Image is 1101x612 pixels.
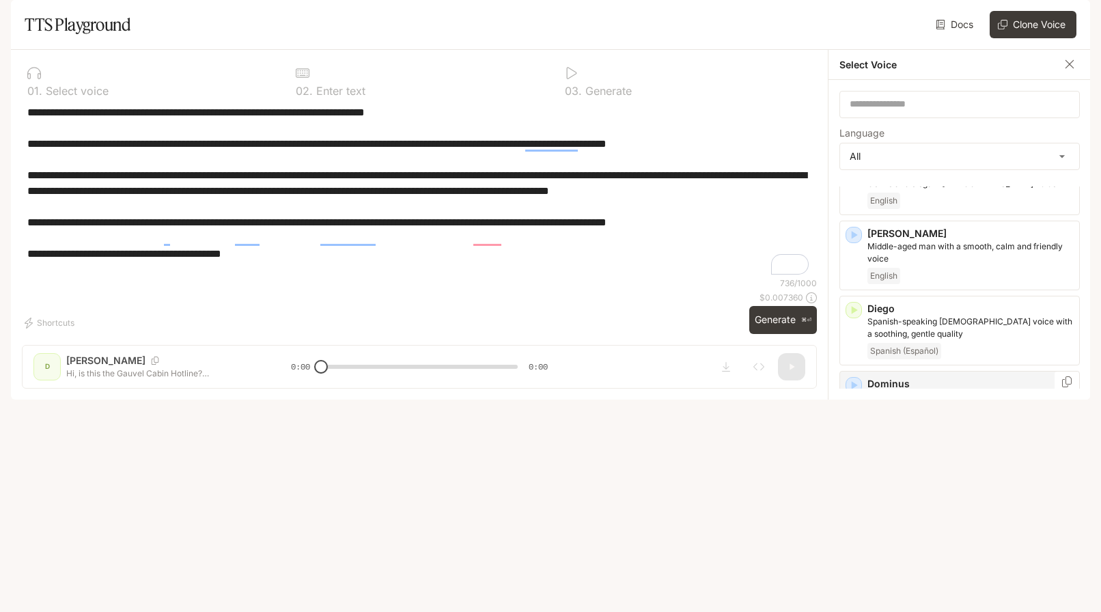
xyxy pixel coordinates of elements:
p: 0 2 . [296,85,313,96]
h1: TTS Playground [25,11,130,38]
textarea: To enrich screen reader interactions, please activate Accessibility in Grammarly extension settings [27,105,811,277]
span: Spanish (Español) [867,343,941,359]
p: 0 1 . [27,85,42,96]
button: Clone Voice [990,11,1076,38]
p: Enter text [313,85,365,96]
p: Dominus [867,377,1074,391]
p: Generate [582,85,632,96]
div: All [840,143,1079,169]
p: Select voice [42,85,109,96]
a: Docs [933,11,979,38]
p: ⌘⏎ [801,316,811,324]
p: 0 3 . [565,85,582,96]
button: Generate⌘⏎ [749,306,817,334]
p: Middle-aged man with a smooth, calm and friendly voice [867,240,1074,265]
button: Copy Voice ID [1060,376,1074,387]
p: Diego [867,302,1074,316]
span: English [867,193,900,209]
p: Language [839,128,884,138]
p: Spanish-speaking male voice with a soothing, gentle quality [867,316,1074,340]
button: Shortcuts [22,312,80,334]
span: English [867,268,900,284]
button: open drawer [10,7,35,31]
p: [PERSON_NAME] [867,227,1074,240]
